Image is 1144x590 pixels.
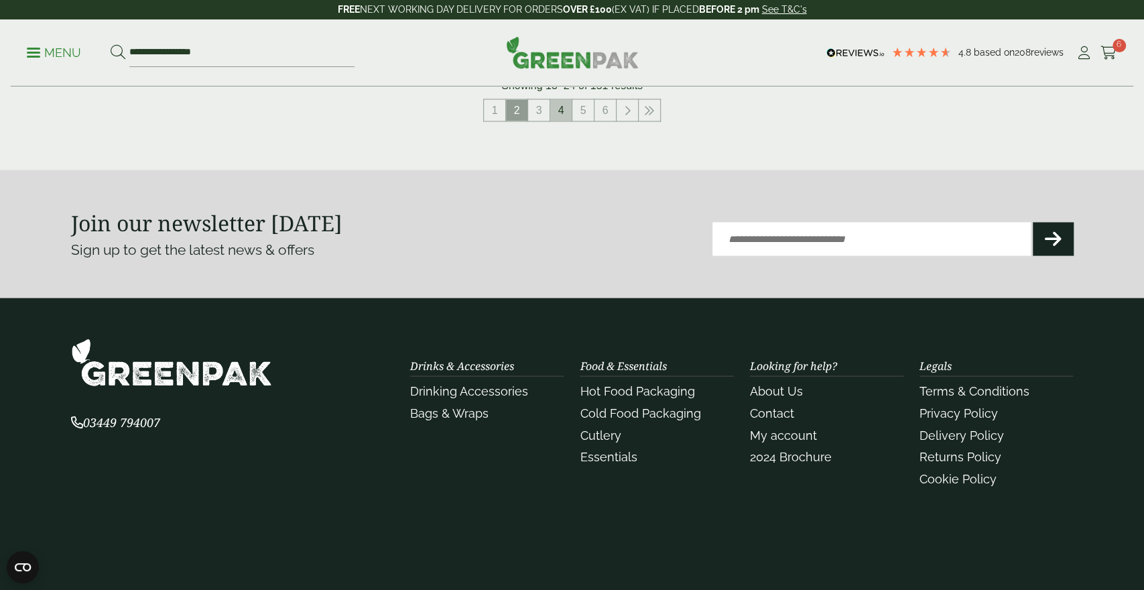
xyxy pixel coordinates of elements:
a: Bags & Wraps [410,406,489,420]
a: 5 [572,99,594,121]
a: Delivery Policy [919,428,1004,442]
strong: BEFORE 2 pm [699,4,759,15]
a: My account [750,428,817,442]
span: Based on [974,47,1015,58]
a: 6 [594,99,616,121]
span: 2 [506,99,527,121]
a: 4 [550,99,572,121]
a: Menu [27,45,81,58]
span: 03449 794007 [71,414,160,430]
button: Open CMP widget [7,551,39,583]
span: 6 [1113,39,1126,52]
a: Contact [750,406,794,420]
i: Cart [1100,46,1117,60]
a: Cookie Policy [919,471,997,485]
div: 4.79 Stars [891,46,952,58]
a: 6 [1100,43,1117,63]
a: Cold Food Packaging [580,406,700,420]
a: Returns Policy [919,449,1001,463]
a: 3 [528,99,550,121]
img: REVIEWS.io [826,48,885,58]
a: Hot Food Packaging [580,383,694,398]
i: My Account [1076,46,1092,60]
img: GreenPak Supplies [71,338,272,387]
img: GreenPak Supplies [506,36,639,68]
a: See T&C's [762,4,807,15]
span: 4.8 [958,47,974,58]
strong: OVER £100 [563,4,612,15]
a: Cutlery [580,428,621,442]
span: 208 [1015,47,1031,58]
a: About Us [750,383,803,398]
p: Menu [27,45,81,61]
a: 03449 794007 [71,416,160,429]
a: 2024 Brochure [750,449,832,463]
p: Sign up to get the latest news & offers [71,239,522,260]
a: Essentials [580,449,637,463]
a: Drinking Accessories [410,383,528,398]
strong: Join our newsletter [DATE] [71,208,342,237]
a: Privacy Policy [919,406,998,420]
a: 1 [484,99,505,121]
span: reviews [1031,47,1064,58]
strong: FREE [338,4,360,15]
a: Terms & Conditions [919,383,1029,398]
